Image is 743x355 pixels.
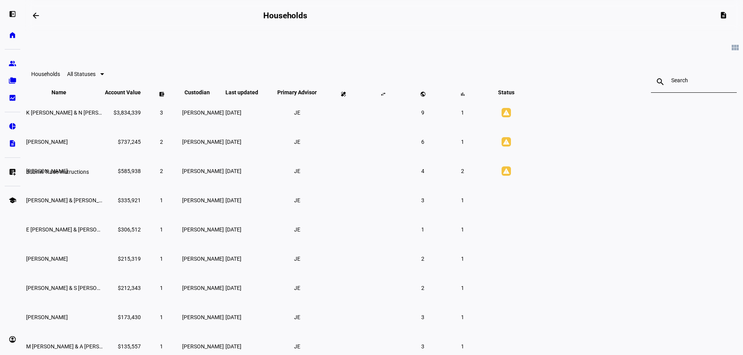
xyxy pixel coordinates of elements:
li: JE [290,310,304,324]
span: 1 [461,314,464,320]
eth-mat-symbol: description [9,140,16,147]
span: Robert G Holly [26,139,68,145]
a: pie_chart [5,118,20,134]
mat-icon: warning [502,166,511,176]
span: 1 [461,256,464,262]
li: JE [290,135,304,149]
span: E Schroeder & D Schroeder [26,226,120,233]
span: All Statuses [67,71,96,77]
mat-icon: warning [502,108,511,117]
span: 4 [421,168,424,174]
li: JE [290,281,304,295]
span: 1 [461,226,464,233]
li: JE [290,106,304,120]
span: [DATE] [225,343,241,350]
span: Last updated [225,89,270,95]
span: [PERSON_NAME] [182,314,224,320]
span: Primary Advisor [271,89,323,95]
li: JE [290,164,304,178]
span: [DATE] [225,226,241,233]
span: 1 [160,285,163,291]
mat-icon: view_module [731,43,740,52]
span: 3 [421,314,424,320]
eth-mat-symbol: pie_chart [9,122,16,130]
span: 1 [421,226,424,233]
span: [PERSON_NAME] [182,197,224,203]
span: [PERSON_NAME] [182,343,224,350]
span: Status [492,89,520,95]
a: bid_landscape [5,90,20,106]
span: 3 [421,343,424,350]
eth-data-table-title: Households [31,71,60,77]
span: [PERSON_NAME] [182,110,224,116]
span: Kency E Nittler & John David Trigaux Jt Ten Mgr: Ethic [26,197,157,203]
span: Raymond E Sheehy [26,314,68,320]
span: 1 [160,197,163,203]
span: [DATE] [225,168,241,174]
mat-icon: search [651,77,670,87]
span: M Hoeschele & A Peterson [26,343,126,350]
td: $737,245 [105,127,141,156]
span: [DATE] [225,139,241,145]
eth-mat-symbol: folder_copy [9,77,16,85]
span: 2 [160,168,163,174]
div: Submit Trade Instructions [23,167,92,177]
mat-icon: arrow_backwards [31,11,41,20]
td: $212,343 [105,274,141,302]
span: [PERSON_NAME] [182,256,224,262]
td: $3,834,339 [105,98,141,127]
span: 2 [421,256,424,262]
td: $585,938 [105,157,141,185]
span: [PERSON_NAME] [182,285,224,291]
eth-mat-symbol: home [9,31,16,39]
span: K Nittler & N Nittler [26,110,125,116]
eth-mat-symbol: left_panel_open [9,10,16,18]
span: 1 [461,110,464,116]
eth-mat-symbol: bid_landscape [9,94,16,102]
span: [DATE] [225,314,241,320]
span: 9 [421,110,424,116]
span: Account Value [105,89,141,95]
span: [PERSON_NAME] [182,168,224,174]
span: [DATE] [225,285,241,291]
mat-icon: description [720,11,727,19]
eth-mat-symbol: group [9,60,16,67]
span: 1 [160,256,163,262]
li: JE [290,339,304,353]
span: 1 [461,285,464,291]
span: 2 [160,139,163,145]
span: D Britts & S Britts [26,285,120,291]
span: 1 [461,343,464,350]
span: Custodian [184,89,222,95]
span: 1 [160,226,163,233]
li: JE [290,223,304,237]
span: 1 [160,343,163,350]
td: $215,319 [105,244,141,273]
span: 1 [461,197,464,203]
span: 1 [160,314,163,320]
td: $173,430 [105,303,141,331]
span: 2 [461,168,464,174]
span: 3 [421,197,424,203]
span: 6 [421,139,424,145]
td: $335,921 [105,186,141,214]
input: Search [671,77,716,83]
span: Name [51,89,78,95]
a: group [5,56,20,71]
li: JE [290,193,304,207]
span: [DATE] [225,110,241,116]
h2: Households [263,11,307,20]
eth-mat-symbol: account_circle [9,336,16,343]
eth-mat-symbol: list_alt_add [9,168,16,176]
span: 2 [421,285,424,291]
span: [PERSON_NAME] [182,226,224,233]
mat-icon: warning [502,137,511,147]
span: [DATE] [225,256,241,262]
a: folder_copy [5,73,20,88]
eth-mat-symbol: school [9,196,16,204]
span: Lorene A Jackson [26,256,68,262]
span: [PERSON_NAME] [182,139,224,145]
a: description [5,136,20,151]
td: $306,512 [105,215,141,244]
span: [DATE] [225,197,241,203]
